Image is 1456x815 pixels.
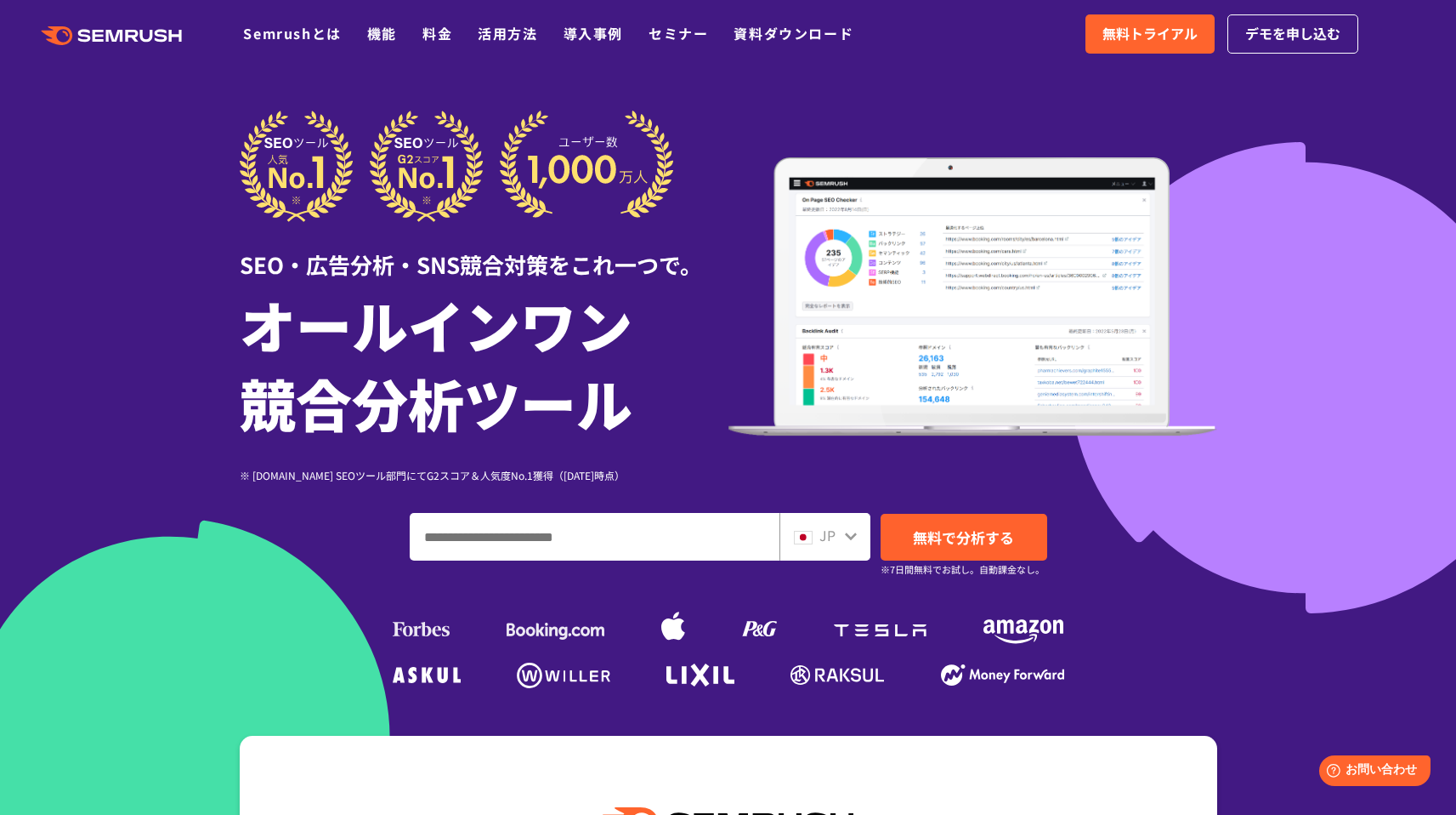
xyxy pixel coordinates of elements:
[1102,23,1198,45] span: 無料トライアル
[1245,23,1340,45] span: デモを申し込む
[240,222,728,281] div: SEO・広告分析・SNS競合対策をこれ一つで。
[819,525,836,545] span: JP
[1085,14,1215,54] a: 無料トライアル
[240,467,728,483] div: ※ [DOMAIN_NAME] SEOツール部門にてG2スコア＆人気度No.1獲得（[DATE]時点）
[422,23,452,43] a: 料金
[913,527,1014,548] span: 無料で分析する
[411,514,779,560] input: ドメイン、キーワードまたはURLを入力してください
[881,514,1047,561] a: 無料で分析する
[1305,749,1437,796] iframe: Help widget launcher
[478,23,537,43] a: 活用方法
[1227,14,1358,54] a: デモを申し込む
[564,23,623,43] a: 導入事例
[243,23,341,43] a: Semrushとは
[649,23,708,43] a: セミナー
[734,23,853,43] a: 資料ダウンロード
[881,561,1045,578] small: ※7日間無料でお試し。自動課金なし。
[240,285,728,442] h1: オールインワン 競合分析ツール
[367,23,397,43] a: 機能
